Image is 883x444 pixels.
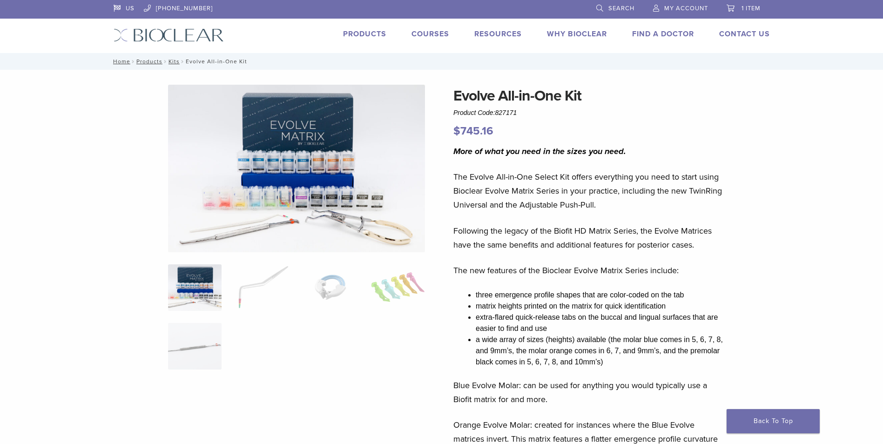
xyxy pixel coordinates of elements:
[343,29,386,39] a: Products
[719,29,770,39] a: Contact Us
[664,5,708,12] span: My Account
[411,29,449,39] a: Courses
[110,58,130,65] a: Home
[168,85,425,252] img: IMG_0457
[371,264,425,311] img: Evolve All-in-One Kit - Image 4
[727,409,820,433] a: Back To Top
[236,264,289,311] img: Evolve All-in-One Kit - Image 2
[453,124,493,138] bdi: 745.16
[107,53,777,70] nav: Evolve All-in-One Kit
[169,58,180,65] a: Kits
[168,323,222,370] img: Evolve All-in-One Kit - Image 5
[476,289,727,301] li: three emergence profile shapes that are color-coded on the tab
[476,301,727,312] li: matrix heights printed on the matrix for quick identification
[547,29,607,39] a: Why Bioclear
[453,109,517,116] span: Product Code:
[453,146,626,156] i: More of what you need in the sizes you need.
[453,224,727,252] p: Following the legacy of the Biofit HD Matrix Series, the Evolve Matrices have the same benefits a...
[476,312,727,334] li: extra-flared quick-release tabs on the buccal and lingual surfaces that are easier to find and use
[303,264,357,311] img: Evolve All-in-One Kit - Image 3
[453,378,727,406] p: Blue Evolve Molar: can be used for anything you would typically use a Biofit matrix for and more.
[474,29,522,39] a: Resources
[136,58,162,65] a: Products
[453,85,727,107] h1: Evolve All-in-One Kit
[114,28,224,42] img: Bioclear
[453,263,727,277] p: The new features of the Bioclear Evolve Matrix Series include:
[476,334,727,368] li: a wide array of sizes (heights) available (the molar blue comes in 5, 6, 7, 8, and 9mm’s, the mol...
[168,264,222,311] img: IMG_0457-scaled-e1745362001290-300x300.jpg
[180,59,186,64] span: /
[741,5,761,12] span: 1 item
[453,170,727,212] p: The Evolve All-in-One Select Kit offers everything you need to start using Bioclear Evolve Matrix...
[632,29,694,39] a: Find A Doctor
[130,59,136,64] span: /
[608,5,634,12] span: Search
[162,59,169,64] span: /
[453,124,460,138] span: $
[495,109,517,116] span: 827171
